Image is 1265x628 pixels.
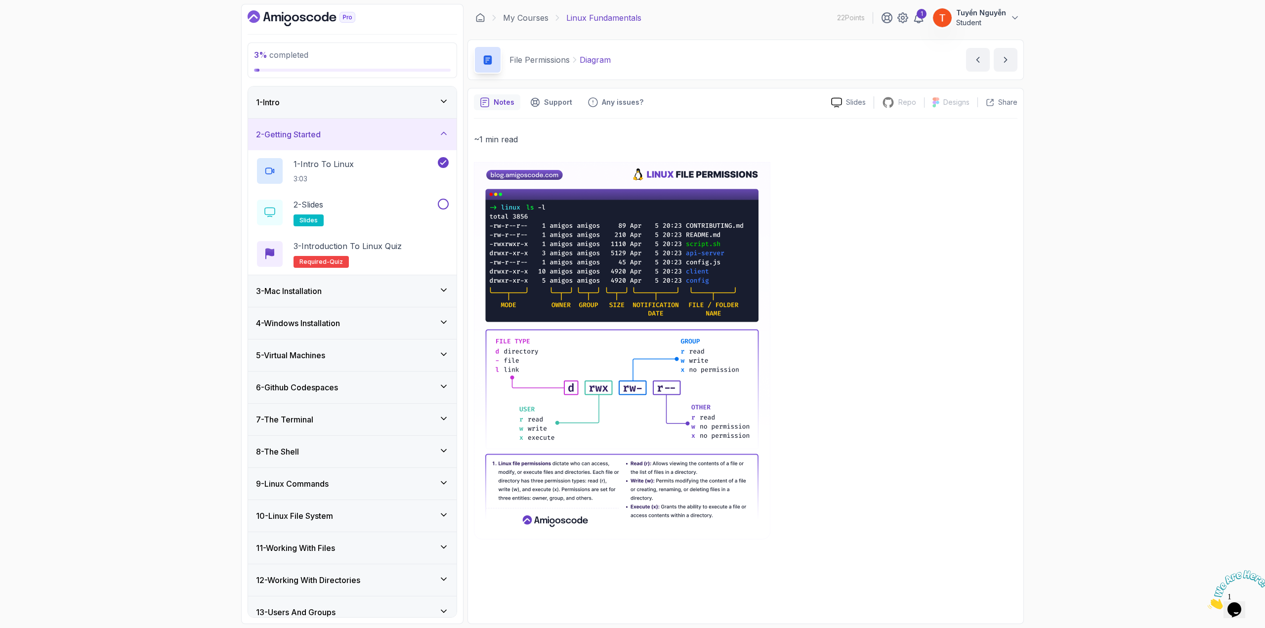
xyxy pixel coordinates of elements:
[248,275,457,307] button: 3-Mac Installation
[256,199,449,226] button: 2-Slidesslides
[299,216,318,224] span: slides
[837,13,865,23] p: 22 Points
[966,48,990,72] button: previous content
[256,542,335,554] h3: 11 - Working With Files
[943,97,970,107] p: Designs
[248,372,457,403] button: 6-Github Codespaces
[474,132,1017,146] p: ~1 min read
[248,10,378,26] a: Dashboard
[474,94,520,110] button: notes button
[254,50,308,60] span: completed
[254,50,267,60] span: 3 %
[956,8,1006,18] p: Tuyển Nguyễn
[256,446,299,458] h3: 8 - The Shell
[913,12,925,24] a: 1
[256,96,280,108] h3: 1 - Intro
[248,596,457,628] button: 13-Users And Groups
[933,8,952,27] img: user profile image
[475,13,485,23] a: Dashboard
[256,157,449,185] button: 1-Intro To Linux3:03
[294,199,323,210] p: 2 - Slides
[248,404,457,435] button: 7-The Terminal
[994,48,1017,72] button: next content
[294,174,354,184] p: 3:03
[294,158,354,170] p: 1 - Intro To Linux
[494,97,514,107] p: Notes
[256,240,449,268] button: 3-Introduction to Linux QuizRequired-quiz
[998,97,1017,107] p: Share
[248,436,457,467] button: 8-The Shell
[4,4,8,12] span: 1
[256,349,325,361] h3: 5 - Virtual Machines
[524,94,578,110] button: Support button
[898,97,916,107] p: Repo
[248,532,457,564] button: 11-Working With Files
[248,119,457,150] button: 2-Getting Started
[566,12,641,24] p: Linux Fundamentals
[256,381,338,393] h3: 6 - Github Codespaces
[299,258,330,266] span: Required-
[256,510,333,522] h3: 10 - Linux File System
[248,500,457,532] button: 10-Linux File System
[248,468,457,500] button: 9-Linux Commands
[932,8,1020,28] button: user profile imageTuyển NguyễnStudent
[544,97,572,107] p: Support
[256,128,321,140] h3: 2 - Getting Started
[977,97,1017,107] button: Share
[1204,566,1265,613] iframe: chat widget
[4,4,65,43] img: Chat attention grabber
[256,414,313,425] h3: 7 - The Terminal
[256,478,329,490] h3: 9 - Linux Commands
[248,339,457,371] button: 5-Virtual Machines
[602,97,643,107] p: Any issues?
[582,94,649,110] button: Feedback button
[580,54,611,66] p: Diagram
[917,9,927,19] div: 1
[248,564,457,596] button: 12-Working With Directories
[256,574,360,586] h3: 12 - Working With Directories
[474,162,770,540] img: File Permissions
[330,258,343,266] span: quiz
[248,86,457,118] button: 1-Intro
[503,12,548,24] a: My Courses
[294,240,402,252] p: 3 - Introduction to Linux Quiz
[509,54,570,66] p: File Permissions
[846,97,866,107] p: Slides
[256,317,340,329] h3: 4 - Windows Installation
[248,307,457,339] button: 4-Windows Installation
[956,18,1006,28] p: Student
[256,285,322,297] h3: 3 - Mac Installation
[823,97,874,108] a: Slides
[256,606,336,618] h3: 13 - Users And Groups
